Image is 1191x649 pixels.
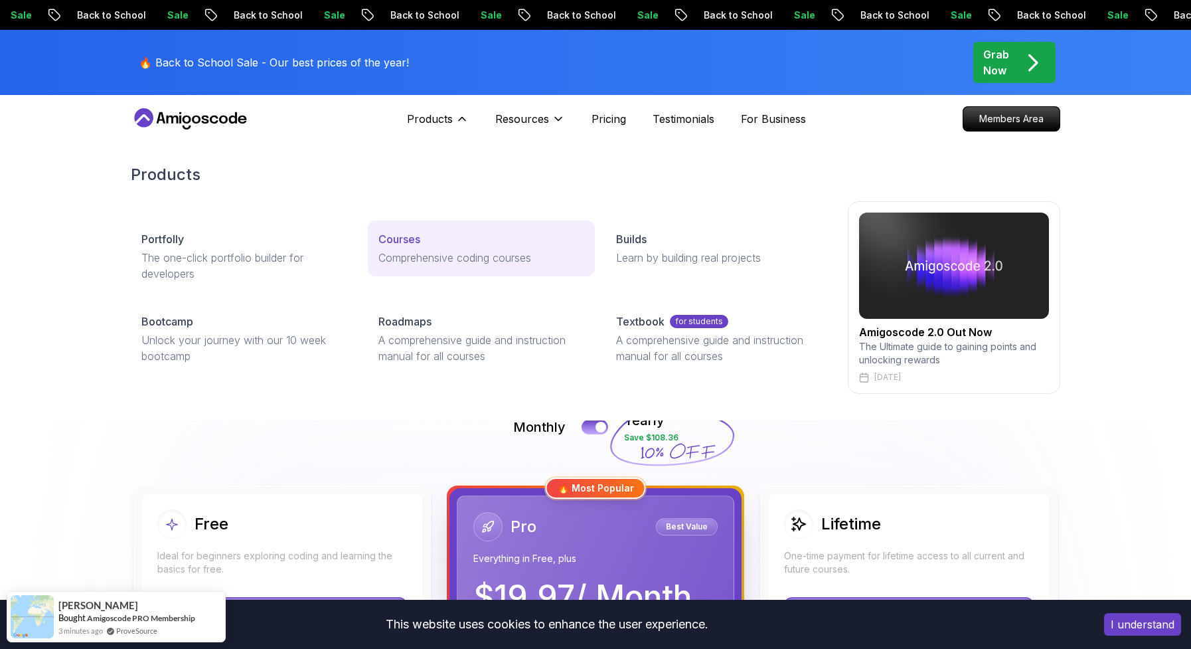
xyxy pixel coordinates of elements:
p: One-time payment for lifetime access to all current and future courses. [784,549,1034,576]
p: Monthly [513,418,566,436]
p: Sale [860,9,902,22]
p: Textbook [616,314,665,329]
p: Back to School [299,9,390,22]
p: Bootcamp [141,314,193,329]
a: CoursesComprehensive coding courses [368,221,594,276]
a: PortfollyThe one-click portfolio builder for developers [131,221,357,292]
a: Amigoscode PRO Membership [87,613,195,623]
p: Ideal for beginners exploring coding and learning the basics for free. [157,549,407,576]
a: Textbookfor studentsA comprehensive guide and instruction manual for all courses [605,303,832,375]
div: This website uses cookies to enhance the user experience. [10,610,1084,639]
p: Back to School [1083,9,1173,22]
p: Best Value [658,520,716,533]
img: provesource social proof notification image [11,595,54,638]
button: Start Learning for Free [157,597,407,628]
h2: Lifetime [821,513,881,535]
span: [PERSON_NAME] [58,600,138,611]
a: BootcampUnlock your journey with our 10 week bootcamp [131,303,357,375]
p: [DATE] [874,372,901,383]
a: BuildsLearn by building real projects [605,221,832,276]
h2: Pro [511,516,536,537]
button: Products [407,111,469,138]
p: Sale [76,9,119,22]
p: Sale [390,9,432,22]
p: $ 19.97 / Month [473,581,692,613]
p: Products [407,111,453,127]
p: Roadmaps [378,314,432,329]
button: Accept cookies [1104,613,1181,636]
p: Back to School [613,9,703,22]
a: Testimonials [653,111,714,127]
p: Portfolly [141,231,184,247]
a: amigoscode 2.0Amigoscode 2.0 Out NowThe Ultimate guide to gaining points and unlocking rewards[DATE] [848,201,1060,394]
p: A comprehensive guide and instruction manual for all courses [378,332,584,364]
button: Get Lifetime Access [784,597,1034,628]
p: Sale [546,9,589,22]
p: Back to School [143,9,233,22]
h2: Free [195,513,228,535]
p: Start Learning for Free [158,598,406,627]
p: Learn by building real projects [616,250,821,266]
h2: Products [131,164,1060,185]
button: Resources [495,111,565,138]
p: Unlock your journey with our 10 week bootcamp [141,332,347,364]
h2: Amigoscode 2.0 Out Now [859,324,1049,340]
p: Sale [703,9,746,22]
p: Grab Now [983,46,1009,78]
img: amigoscode 2.0 [859,213,1049,319]
p: Back to School [926,9,1016,22]
span: 3 minutes ago [58,625,103,636]
p: Resources [495,111,549,127]
p: The Ultimate guide to gaining points and unlocking rewards [859,340,1049,367]
a: For Business [741,111,806,127]
a: Members Area [963,106,1060,132]
a: ProveSource [116,625,157,636]
p: 🔥 Back to School Sale - Our best prices of the year! [139,54,409,70]
p: for students [670,315,728,328]
p: Everything in Free, plus [473,552,718,565]
p: Back to School [769,9,860,22]
p: Back to School [456,9,546,22]
p: Get Lifetime Access [785,598,1033,627]
a: Pricing [592,111,626,127]
p: The one-click portfolio builder for developers [141,250,347,282]
p: Builds [616,231,647,247]
p: Members Area [963,107,1060,131]
p: Sale [1016,9,1059,22]
p: A comprehensive guide and instruction manual for all courses [616,332,821,364]
p: Courses [378,231,420,247]
p: Comprehensive coding courses [378,250,584,266]
p: Sale [233,9,276,22]
span: Bought [58,612,86,623]
a: RoadmapsA comprehensive guide and instruction manual for all courses [368,303,594,375]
